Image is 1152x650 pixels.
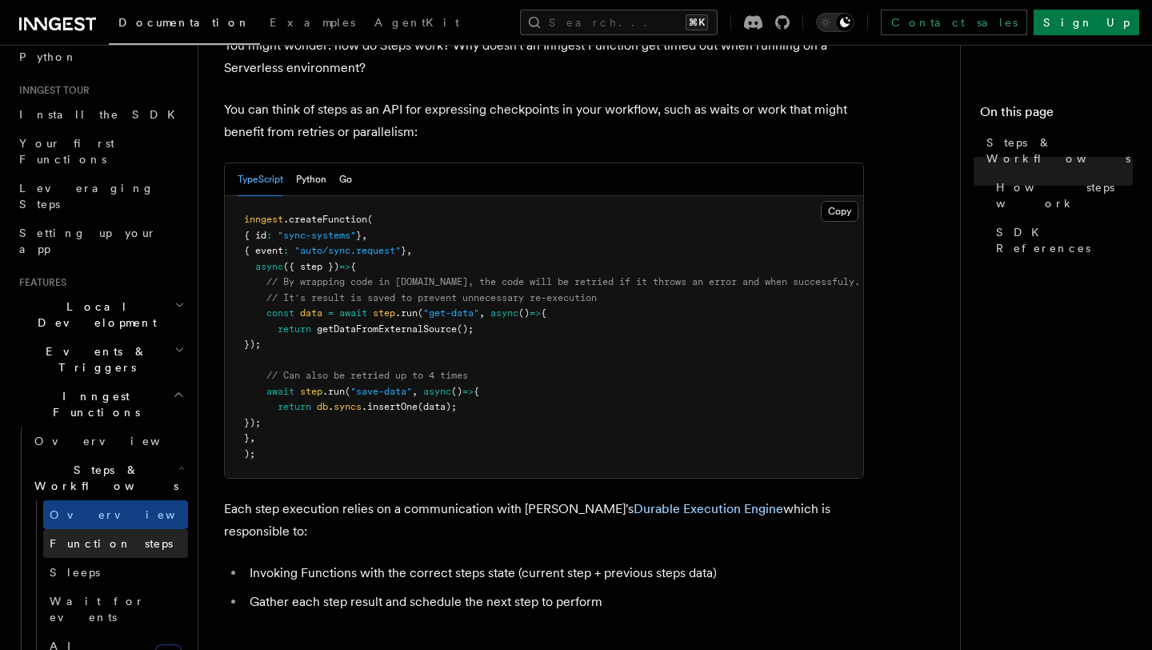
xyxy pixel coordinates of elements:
span: AgentKit [374,16,459,29]
button: Search...⌘K [520,10,718,35]
span: .insertOne [362,401,418,412]
span: ); [244,448,255,459]
li: Gather each step result and schedule the next step to perform [245,591,864,613]
span: Leveraging Steps [19,182,154,211]
p: You can think of steps as an API for expressing checkpoints in your workflow, such as waits or wo... [224,98,864,143]
span: Features [13,276,66,289]
span: (data); [418,401,457,412]
span: { [541,307,546,319]
span: Examples [270,16,355,29]
a: Wait for events [43,587,188,632]
a: Durable Execution Engine [634,501,783,516]
a: Setting up your app [13,219,188,263]
span: Steps & Workflows [28,462,178,494]
button: TypeScript [238,163,283,196]
span: SDK References [996,224,1133,256]
span: (); [457,323,474,335]
span: Inngest tour [13,84,90,97]
span: { [350,261,356,272]
span: ( [418,307,423,319]
button: Copy [821,201,858,222]
span: { id [244,230,266,241]
span: "sync-systems" [278,230,356,241]
span: async [490,307,518,319]
span: // By wrapping code in [DOMAIN_NAME], the code will be retried if it throws an error and when suc... [266,276,860,287]
h4: On this page [980,102,1133,128]
button: Inngest Functions [13,382,188,427]
a: Python [13,42,188,71]
span: Python [19,50,78,63]
span: .createFunction [283,214,367,225]
button: Local Development [13,292,188,337]
a: AgentKit [365,5,469,43]
span: return [278,401,311,412]
span: }); [244,339,261,350]
a: Documentation [109,5,260,45]
span: } [356,230,362,241]
span: // Can also be retried up to 4 times [266,370,468,381]
span: async [423,386,451,397]
span: Steps & Workflows [986,134,1133,167]
span: Documentation [118,16,250,29]
span: { event [244,245,283,256]
span: Your first Functions [19,137,114,166]
li: Invoking Functions with the correct steps state (current step + previous steps data) [245,562,864,584]
button: Go [339,163,352,196]
a: Examples [260,5,365,43]
button: Python [296,163,326,196]
span: , [479,307,485,319]
span: ( [345,386,350,397]
span: db [317,401,328,412]
span: Install the SDK [19,108,185,121]
span: .run [395,307,418,319]
span: () [518,307,530,319]
span: Overview [50,508,214,521]
span: } [244,432,250,443]
span: : [266,230,272,241]
span: const [266,307,294,319]
a: Sleeps [43,558,188,587]
span: await [266,386,294,397]
p: Each step execution relies on a communication with [PERSON_NAME]'s which is responsible to: [224,498,864,543]
span: , [250,432,255,443]
span: "save-data" [350,386,412,397]
span: step [373,307,395,319]
span: getDataFromExternalSource [317,323,457,335]
span: Wait for events [50,595,145,624]
span: async [255,261,283,272]
span: : [283,245,289,256]
span: ({ step }) [283,261,339,272]
span: inngest [244,214,283,225]
kbd: ⌘K [686,14,708,30]
span: Events & Triggers [13,343,174,375]
span: => [530,307,541,319]
span: Function steps [50,537,173,550]
span: "get-data" [423,307,479,319]
span: = [328,307,334,319]
a: Leveraging Steps [13,174,188,219]
a: Install the SDK [13,100,188,129]
a: Steps & Workflows [980,128,1133,173]
span: , [412,386,418,397]
span: Sleeps [50,566,100,579]
span: syncs [334,401,362,412]
span: }); [244,417,261,428]
span: () [451,386,462,397]
span: Local Development [13,299,174,331]
a: Sign Up [1034,10,1139,35]
span: How steps work [996,179,1133,211]
span: => [462,386,474,397]
span: // It's result is saved to prevent unnecessary re-execution [266,292,597,303]
span: . [328,401,334,412]
button: Events & Triggers [13,337,188,382]
span: return [278,323,311,335]
a: How steps work [990,173,1133,218]
span: } [401,245,406,256]
span: => [339,261,350,272]
span: { [474,386,479,397]
span: Setting up your app [19,227,157,255]
span: await [339,307,367,319]
a: Contact sales [881,10,1027,35]
span: step [300,386,322,397]
a: Overview [28,427,188,455]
